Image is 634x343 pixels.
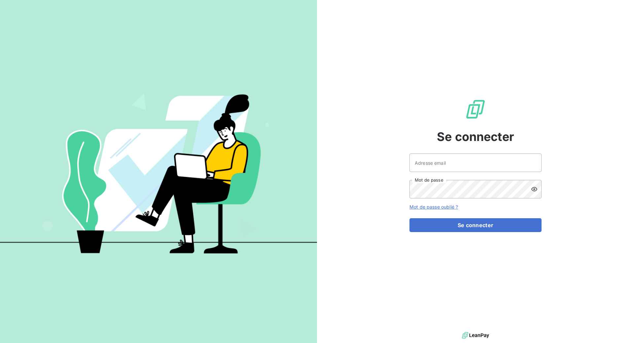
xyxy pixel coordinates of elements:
img: Logo LeanPay [465,99,486,120]
button: Se connecter [409,218,542,232]
img: logo [462,330,489,340]
a: Mot de passe oublié ? [409,204,458,210]
input: placeholder [409,154,542,172]
span: Se connecter [437,128,514,146]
